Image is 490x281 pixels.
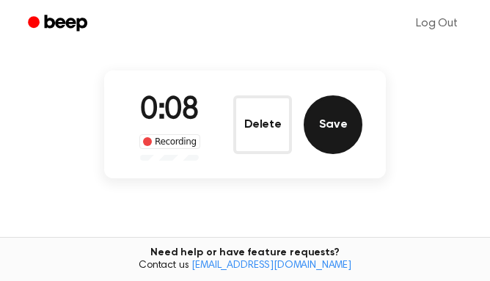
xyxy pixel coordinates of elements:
button: Delete Audio Record [233,95,292,154]
button: Save Audio Record [304,95,362,154]
span: Contact us [9,260,481,273]
a: Log Out [401,6,472,41]
a: Beep [18,10,100,38]
a: [EMAIL_ADDRESS][DOMAIN_NAME] [191,260,351,271]
span: 0:08 [140,95,199,126]
div: Recording [139,134,200,149]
